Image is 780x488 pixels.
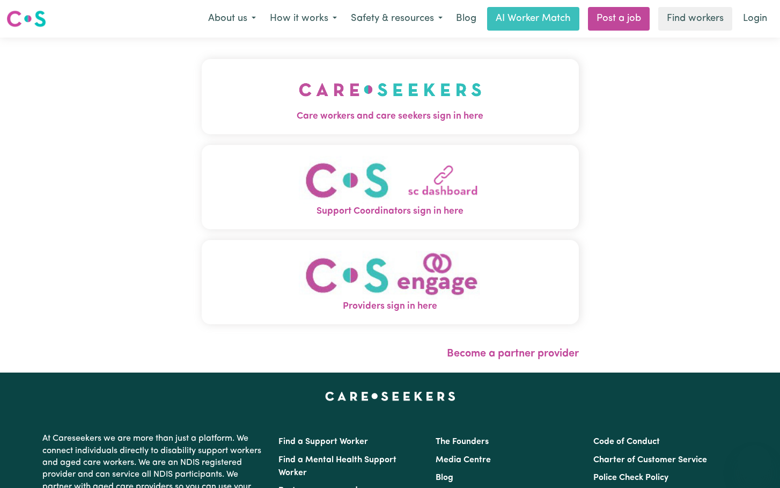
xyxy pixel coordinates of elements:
a: Careseekers logo [6,6,46,31]
button: Providers sign in here [202,240,579,324]
a: AI Worker Match [487,7,579,31]
span: Care workers and care seekers sign in here [202,110,579,123]
a: Post a job [588,7,650,31]
a: Become a partner provider [447,348,579,359]
button: Safety & resources [344,8,450,30]
a: Police Check Policy [593,474,668,482]
a: Media Centre [436,456,491,464]
button: How it works [263,8,344,30]
a: Blog [436,474,453,482]
button: Support Coordinators sign in here [202,145,579,229]
button: About us [201,8,263,30]
a: Careseekers home page [325,392,455,400]
iframe: Button to launch messaging window [737,445,771,479]
a: Code of Conduct [593,438,660,446]
a: Login [737,7,774,31]
span: Providers sign in here [202,300,579,314]
a: Find a Mental Health Support Worker [278,456,396,477]
button: Care workers and care seekers sign in here [202,59,579,134]
a: Charter of Customer Service [593,456,707,464]
a: Find workers [658,7,732,31]
img: Careseekers logo [6,9,46,28]
a: Blog [450,7,483,31]
a: Find a Support Worker [278,438,368,446]
span: Support Coordinators sign in here [202,205,579,218]
a: The Founders [436,438,489,446]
